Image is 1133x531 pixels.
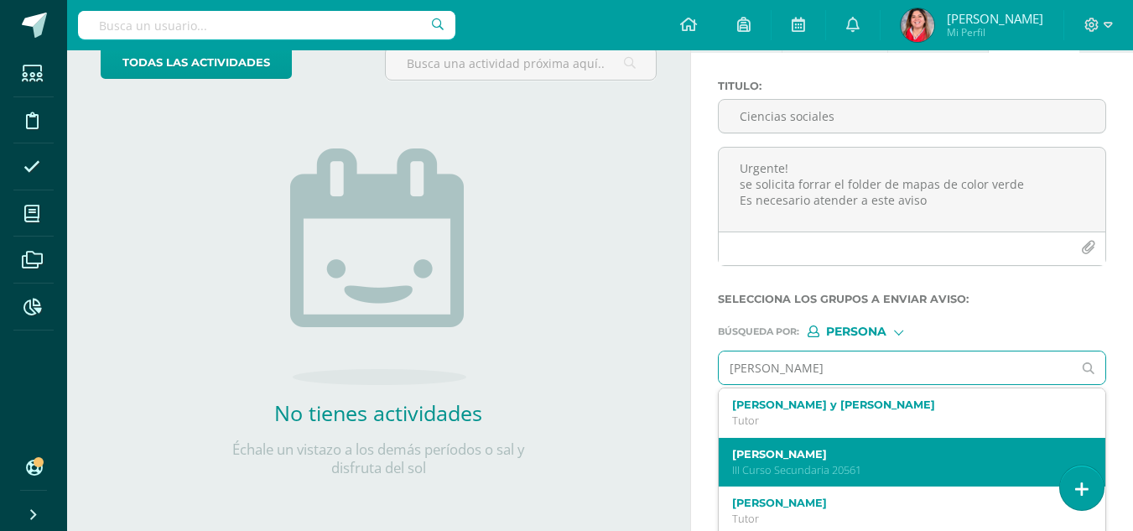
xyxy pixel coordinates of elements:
label: [PERSON_NAME] [732,497,1078,509]
div: [object Object] [808,325,933,337]
label: Selecciona los grupos a enviar aviso : [718,293,1106,305]
p: III Curso Secundaria 20561 [732,463,1078,477]
input: Titulo [719,100,1105,133]
p: Tutor [732,414,1078,428]
a: Aviso [989,13,1078,53]
p: Tutor [732,512,1078,526]
input: Busca una actividad próxima aquí... [386,47,655,80]
p: Échale un vistazo a los demás períodos o sal y disfruta del sol [210,440,546,477]
label: Titulo : [718,80,1106,92]
span: Búsqueda por : [718,327,799,336]
span: [PERSON_NAME] [947,10,1043,27]
span: Persona [826,327,886,336]
img: 1f42d0250f0c2d94fd93832b9b2e1ee8.png [901,8,934,42]
img: no_activities.png [290,148,466,385]
input: Ej. Mario Galindo [719,351,1073,384]
a: Evento [888,13,988,53]
a: Examen [782,13,887,53]
h2: No tienes actividades [210,398,546,427]
label: [PERSON_NAME] y [PERSON_NAME] [732,398,1078,411]
a: Tarea [691,13,782,53]
span: Mi Perfil [947,25,1043,39]
label: [PERSON_NAME] [732,448,1078,461]
a: todas las Actividades [101,46,292,79]
textarea: Urgente! se solicita forrar el folder de mapas de color verde Es necesario atender a este aviso [719,148,1105,232]
input: Busca un usuario... [78,11,455,39]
